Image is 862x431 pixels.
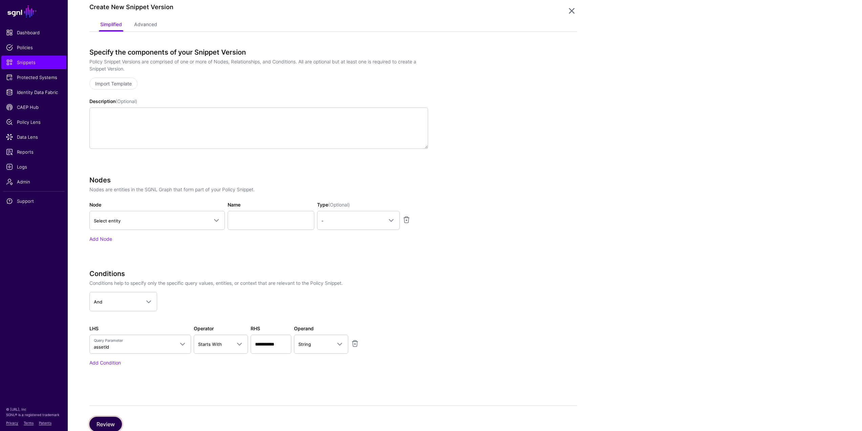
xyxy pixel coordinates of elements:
span: Snippets [6,59,62,66]
span: Reports [6,149,62,155]
a: Advanced [134,19,157,32]
span: Policy Lens [6,119,62,125]
label: Description [89,98,137,105]
a: SGNL [4,4,64,19]
a: Snippets [1,56,66,69]
label: Operator [194,325,214,332]
span: Identity Data Fabric [6,89,62,96]
a: Protected Systems [1,71,66,84]
a: Policies [1,41,66,54]
a: Import Template [89,78,138,90]
p: SGNL® is a registered trademark [6,412,62,417]
a: Data Lens [1,130,66,144]
h2: Create New Snippet Version [89,3,566,11]
span: Dashboard [6,29,62,36]
label: Node [89,201,101,208]
a: Add Condition [89,360,121,366]
h3: Specify the components of your Snippet Version [89,48,428,56]
a: Privacy [6,421,18,425]
h3: Conditions [89,270,428,278]
span: assetId [94,344,109,350]
span: Starts With [198,341,222,347]
p: © [URL], Inc [6,407,62,412]
a: Patents [39,421,51,425]
a: CAEP Hub [1,100,66,114]
span: - [321,218,323,223]
a: Reports [1,145,66,159]
a: Dashboard [1,26,66,39]
span: Admin [6,178,62,185]
h3: Nodes [89,176,428,184]
a: Simplified [100,19,122,32]
a: Add Node [89,236,112,242]
a: Terms [24,421,34,425]
label: Name [228,201,240,208]
span: Select entity [94,218,121,223]
a: Policy Lens [1,115,66,129]
span: (Optional) [115,98,137,104]
span: Protected Systems [6,74,62,81]
a: Identity Data Fabric [1,85,66,99]
label: Operand [294,325,314,332]
a: Admin [1,175,66,189]
span: CAEP Hub [6,104,62,111]
a: Logs [1,160,66,174]
label: LHS [89,325,99,332]
span: Query Parameter [94,338,174,344]
label: Type [317,201,350,208]
span: Support [6,198,62,204]
span: Policies [6,44,62,51]
p: Nodes are entities in the SGNL Graph that form part of your Policy Snippet. [89,186,428,193]
span: String [298,341,311,347]
span: And [94,299,102,305]
span: Logs [6,163,62,170]
p: Policy Snippet Versions are comprised of one or more of Nodes, Relationships, and Conditions. All... [89,58,428,72]
span: Data Lens [6,134,62,140]
p: Conditions help to specify only the specific query values, entities, or context that are relevant... [89,279,428,287]
span: (Optional) [328,202,350,208]
label: RHS [251,325,260,332]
